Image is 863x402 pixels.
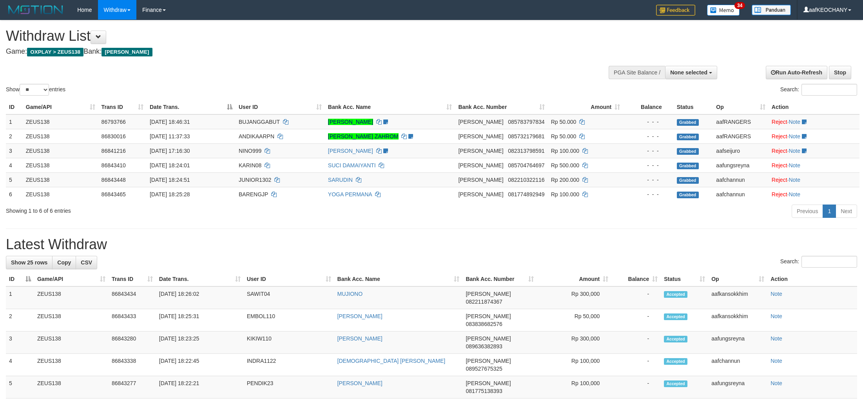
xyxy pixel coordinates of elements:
[23,172,98,187] td: ZEUS138
[551,162,579,168] span: Rp 500.000
[244,354,334,376] td: INDRA1122
[734,2,745,9] span: 34
[823,205,836,218] a: 1
[23,143,98,158] td: ZEUS138
[713,129,769,143] td: aafRANGERS
[6,376,34,398] td: 5
[109,376,156,398] td: 86843277
[6,143,23,158] td: 3
[677,134,699,140] span: Grabbed
[677,148,699,155] span: Grabbed
[767,272,857,286] th: Action
[772,148,787,154] a: Reject
[156,309,244,331] td: [DATE] 18:25:31
[792,205,823,218] a: Previous
[611,286,661,309] td: -
[677,119,699,126] span: Grabbed
[713,172,769,187] td: aafchannun
[611,354,661,376] td: -
[6,28,567,44] h1: Withdraw List
[6,272,34,286] th: ID: activate to sort column descending
[150,133,190,139] span: [DATE] 11:37:33
[466,291,511,297] span: [PERSON_NAME]
[462,272,537,286] th: Bank Acc. Number: activate to sort column ascending
[156,354,244,376] td: [DATE] 18:22:45
[771,380,782,386] a: Note
[6,256,53,269] a: Show 25 rows
[34,331,109,354] td: ZEUS138
[244,286,334,309] td: SAWIT04
[458,191,503,197] span: [PERSON_NAME]
[665,66,717,79] button: None selected
[466,321,502,327] span: Copy 083838682576 to clipboard
[239,162,261,168] span: KARIN08
[626,118,671,126] div: - - -
[458,119,503,125] span: [PERSON_NAME]
[548,100,624,114] th: Amount: activate to sort column ascending
[537,272,611,286] th: Amount: activate to sort column ascending
[76,256,97,269] a: CSV
[150,148,190,154] span: [DATE] 17:16:30
[150,162,190,168] span: [DATE] 18:24:01
[551,148,579,154] span: Rp 100.000
[508,177,544,183] span: Copy 082210322116 to clipboard
[713,158,769,172] td: aafungsreyna
[626,132,671,140] div: - - -
[466,313,511,319] span: [PERSON_NAME]
[6,172,23,187] td: 5
[6,4,65,16] img: MOTION_logo.png
[708,331,767,354] td: aafungsreyna
[109,331,156,354] td: 86843280
[109,354,156,376] td: 86843338
[789,119,800,125] a: Note
[34,286,109,309] td: ZEUS138
[677,192,699,198] span: Grabbed
[6,48,567,56] h4: Game: Bank:
[707,5,740,16] img: Button%20Memo.svg
[102,191,126,197] span: 86843465
[466,335,511,342] span: [PERSON_NAME]
[708,286,767,309] td: aafkansokkhim
[626,161,671,169] div: - - -
[328,119,373,125] a: [PERSON_NAME]
[664,291,687,298] span: Accepted
[829,66,851,79] a: Stop
[626,190,671,198] div: - - -
[611,272,661,286] th: Balance: activate to sort column ascending
[656,5,695,16] img: Feedback.jpg
[626,147,671,155] div: - - -
[337,313,383,319] a: [PERSON_NAME]
[6,187,23,201] td: 6
[771,313,782,319] a: Note
[769,187,859,201] td: ·
[328,133,399,139] a: [PERSON_NAME] ZAHROM
[508,133,544,139] span: Copy 085732179681 to clipboard
[239,119,280,125] span: BUJANGGABUT
[664,358,687,365] span: Accepted
[6,114,23,129] td: 1
[466,388,502,394] span: Copy 081775138393 to clipboard
[769,143,859,158] td: ·
[6,237,857,252] h1: Latest Withdraw
[769,158,859,172] td: ·
[789,133,800,139] a: Note
[836,205,857,218] a: Next
[508,148,544,154] span: Copy 082313798591 to clipboard
[769,100,859,114] th: Action
[337,358,446,364] a: [DEMOGRAPHIC_DATA] [PERSON_NAME]
[708,376,767,398] td: aafungsreyna
[156,272,244,286] th: Date Trans.: activate to sort column ascending
[772,162,787,168] a: Reject
[6,309,34,331] td: 2
[537,354,611,376] td: Rp 100,000
[236,100,325,114] th: User ID: activate to sort column ascending
[466,366,502,372] span: Copy 089527675325 to clipboard
[150,119,190,125] span: [DATE] 18:46:31
[102,177,126,183] span: 86843448
[801,256,857,268] input: Search:
[611,331,661,354] td: -
[34,272,109,286] th: Game/API: activate to sort column ascending
[670,69,707,76] span: None selected
[23,158,98,172] td: ZEUS138
[466,358,511,364] span: [PERSON_NAME]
